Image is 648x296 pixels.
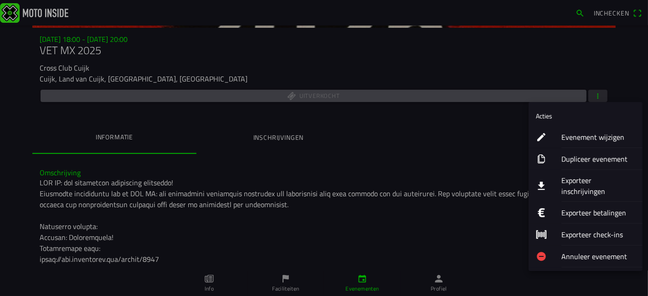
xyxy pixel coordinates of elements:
[536,153,547,164] ion-icon: copy
[561,229,635,240] ion-label: Exporteer check-ins
[536,207,547,218] ion-icon: logo euro
[561,153,635,164] ion-label: Dupliceer evenement
[561,132,635,143] ion-label: Evenement wijzigen
[536,111,552,121] ion-label: Acties
[536,180,547,191] ion-icon: download
[536,251,547,262] ion-icon: remove circle
[561,207,635,218] ion-label: Exporteer betalingen
[561,175,635,197] ion-label: Exporteer inschrijvingen
[536,132,547,143] ion-icon: create
[536,229,547,240] ion-icon: barcode
[561,251,635,262] ion-label: Annuleer evenement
